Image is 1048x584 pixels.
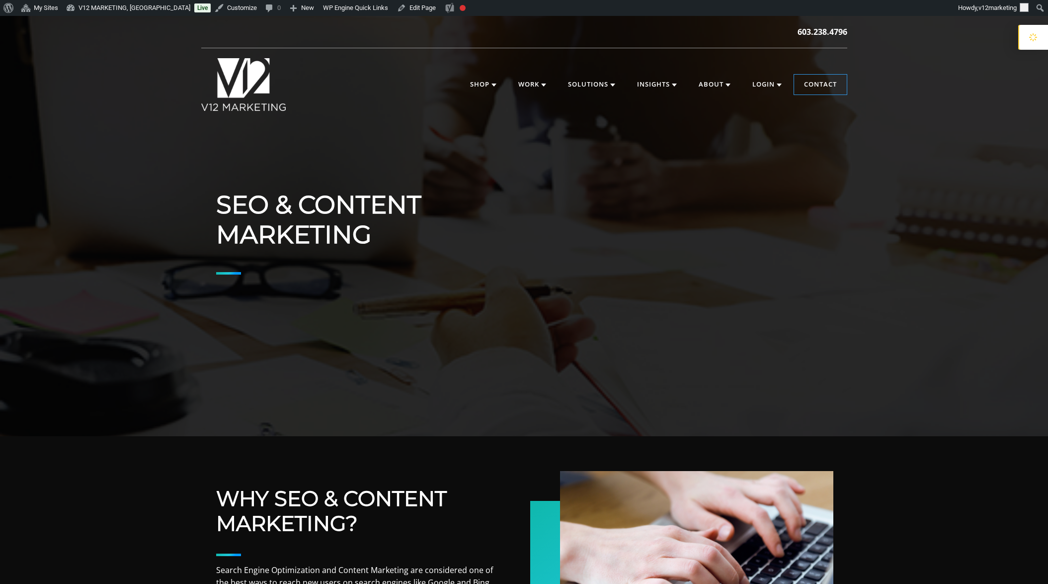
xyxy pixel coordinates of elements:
[689,75,740,95] a: About
[460,75,506,95] a: Shop
[742,75,792,95] a: Login
[216,190,493,250] h1: SEO & Content Marketing
[508,75,556,95] a: Work
[194,3,211,12] a: Live
[558,75,625,95] a: Solutions
[216,486,493,536] h2: Why SEO & Content Marketing?
[530,140,807,296] iframe: SEO & Content Marketing Services| V12 Marketing
[978,4,1017,11] span: v12marketing
[794,75,847,95] a: Contact
[798,26,847,38] a: 603.238.4796
[201,58,286,111] img: V12 MARKETING Logo New Hampshire Marketing Agency
[627,75,687,95] a: Insights
[998,536,1048,584] iframe: Chat Widget
[460,5,466,11] div: Focus keyphrase not set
